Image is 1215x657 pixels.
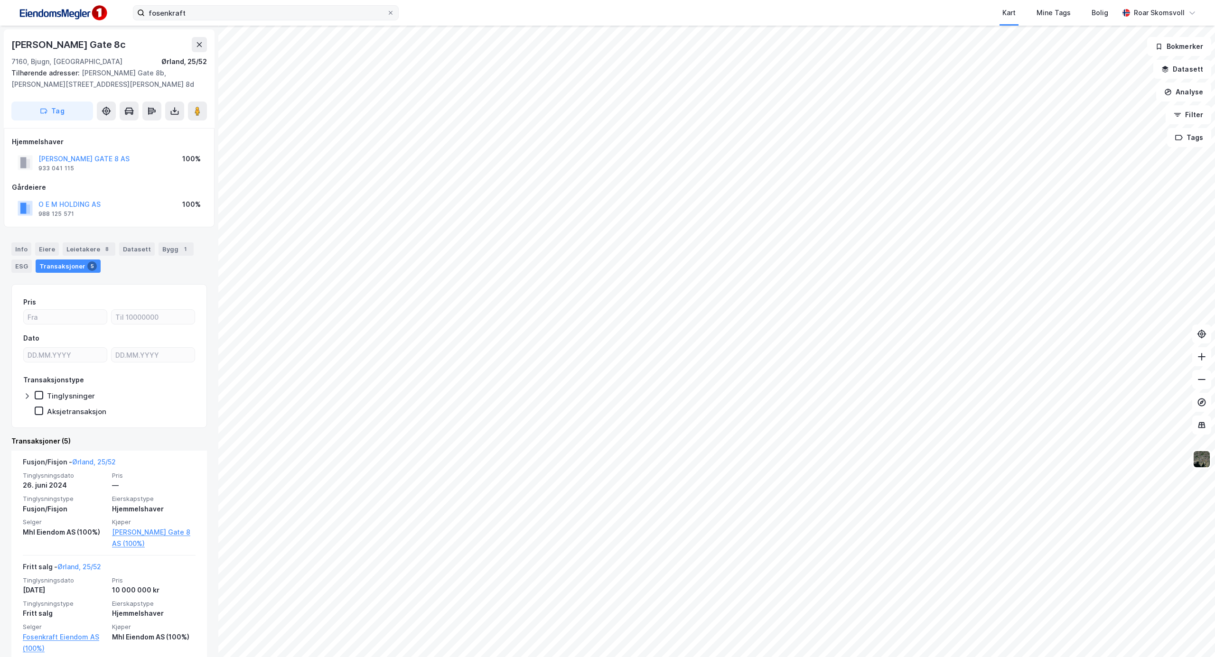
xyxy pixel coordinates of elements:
[57,563,101,571] a: Ørland, 25/52
[180,244,190,254] div: 1
[15,2,110,24] img: F4PB6Px+NJ5v8B7XTbfpPpyloAAAAASUVORK5CYII=
[23,374,84,386] div: Transaksjonstype
[1092,7,1108,19] div: Bolig
[11,69,82,77] span: Tilhørende adresser:
[63,242,115,256] div: Leietakere
[23,584,106,596] div: [DATE]
[38,165,74,172] div: 933 041 115
[119,242,155,256] div: Datasett
[24,310,107,324] input: Fra
[112,584,196,596] div: 10 000 000 kr
[23,333,39,344] div: Dato
[23,456,116,472] div: Fusjon/Fisjon -
[112,576,196,584] span: Pris
[23,296,36,308] div: Pris
[161,56,207,67] div: Ørland, 25/52
[23,518,106,526] span: Selger
[1166,105,1211,124] button: Filter
[112,518,196,526] span: Kjøper
[36,259,101,273] div: Transaksjoner
[112,348,195,362] input: DD.MM.YYYY
[23,631,106,654] a: Fosenkraft Eiendom AS (100%)
[1167,128,1211,147] button: Tags
[145,6,387,20] input: Søk på adresse, matrikkel, gårdeiere, leietakere eller personer
[12,182,206,193] div: Gårdeiere
[72,458,116,466] a: Ørland, 25/52
[11,67,199,90] div: [PERSON_NAME] Gate 8b, [PERSON_NAME][STREET_ADDRESS][PERSON_NAME] 8d
[23,608,106,619] div: Fritt salg
[1037,7,1071,19] div: Mine Tags
[11,37,128,52] div: [PERSON_NAME] Gate 8c
[24,348,107,362] input: DD.MM.YYYY
[1147,37,1211,56] button: Bokmerker
[1193,450,1211,468] img: 9k=
[23,495,106,503] span: Tinglysningstype
[102,244,112,254] div: 8
[47,407,106,416] div: Aksjetransaksjon
[112,480,196,491] div: —
[112,527,196,549] a: [PERSON_NAME] Gate 8 AS (100%)
[1002,7,1016,19] div: Kart
[87,261,97,271] div: 5
[182,153,201,165] div: 100%
[182,199,201,210] div: 100%
[38,210,74,218] div: 988 125 571
[11,242,31,256] div: Info
[159,242,194,256] div: Bygg
[11,102,93,120] button: Tag
[1168,611,1215,657] div: Kontrollprogram for chat
[11,435,207,447] div: Transaksjoner (5)
[1153,60,1211,79] button: Datasett
[11,56,122,67] div: 7160, Bjugn, [GEOGRAPHIC_DATA]
[1168,611,1215,657] iframe: Chat Widget
[23,561,101,576] div: Fritt salg -
[1134,7,1185,19] div: Roar Skomsvoll
[23,527,106,538] div: Mhl Eiendom AS (100%)
[23,600,106,608] span: Tinglysningstype
[47,391,95,400] div: Tinglysninger
[35,242,59,256] div: Eiere
[112,472,196,480] span: Pris
[112,503,196,515] div: Hjemmelshaver
[12,136,206,148] div: Hjemmelshaver
[23,623,106,631] span: Selger
[1156,83,1211,102] button: Analyse
[112,623,196,631] span: Kjøper
[23,472,106,480] span: Tinglysningsdato
[11,259,32,273] div: ESG
[112,310,195,324] input: Til 10000000
[112,608,196,619] div: Hjemmelshaver
[23,503,106,515] div: Fusjon/Fisjon
[23,480,106,491] div: 26. juni 2024
[23,576,106,584] span: Tinglysningsdato
[112,600,196,608] span: Eierskapstype
[112,495,196,503] span: Eierskapstype
[112,631,196,643] div: Mhl Eiendom AS (100%)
